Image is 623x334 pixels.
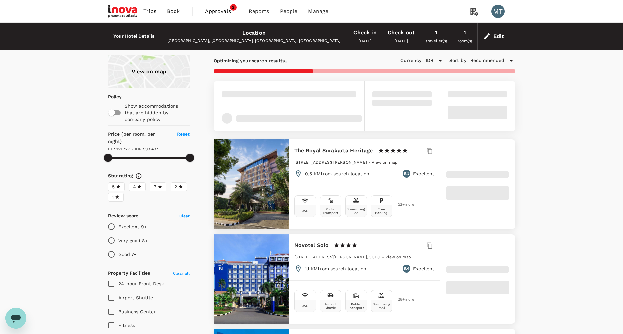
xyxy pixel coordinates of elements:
svg: Star ratings are awarded to properties to represent the quality of services, facilities, and amen... [136,173,142,179]
span: 24-hour Front Desk [118,281,164,286]
p: Excellent 9+ [118,223,147,230]
h6: Property Facilities [108,270,150,277]
h6: Your Hotel Details [113,33,155,40]
span: 5 [112,183,115,190]
div: Public Transport [322,207,340,215]
span: 4 [133,183,136,190]
span: 28 + more [398,297,408,302]
a: View on map [108,55,190,88]
div: Wifi [302,209,309,213]
a: View on map [385,254,411,259]
span: Reset [177,131,190,137]
span: Approvals [205,7,238,15]
p: Very good 8+ [118,237,148,244]
h6: Currency : [400,57,423,64]
span: 2 [175,183,177,190]
p: 0.5 KM from search location [305,170,370,177]
p: Show accommodations that are hidden by company policy [125,103,189,123]
span: 9.2 [404,170,409,177]
span: 9.4 [404,265,409,272]
span: room(s) [458,39,472,43]
p: Optimizing your search results.. [214,57,288,64]
span: [DATE] [359,39,372,43]
div: Public Transport [347,302,365,310]
span: Business Center [118,309,156,314]
div: Location [242,28,266,38]
p: Policy [108,93,112,100]
span: [STREET_ADDRESS][PERSON_NAME] [294,160,367,165]
div: 1 [464,28,466,37]
h6: Sort by : [449,57,468,64]
span: 1 [112,194,114,201]
a: View on map [372,159,398,165]
h6: Star rating [108,172,133,180]
div: Free Parking [372,207,391,215]
span: [STREET_ADDRESS][PERSON_NAME], SOLO [294,255,380,259]
div: Check out [388,28,415,37]
span: - [369,160,372,165]
h6: The Royal Surakarta Heritage [294,146,373,155]
span: IDR 121,727 - IDR 999,497 [108,147,159,151]
p: Good 7+ [118,251,136,258]
span: 2 [230,4,237,11]
span: People [280,7,298,15]
div: 1 [435,28,437,37]
span: Airport Shuttle [118,295,153,300]
iframe: Button to launch messaging window [5,308,26,329]
p: 1.1 KM from search location [305,265,367,272]
p: Excellent [413,265,434,272]
span: Clear all [173,271,190,276]
span: View on map [385,255,411,259]
span: 3 [154,183,156,190]
span: Clear [179,214,190,218]
button: Open [436,56,445,65]
h6: Novotel Solo [294,241,329,250]
span: Trips [143,7,156,15]
span: - [382,255,385,259]
span: Book [167,7,180,15]
img: iNova Pharmaceuticals [108,4,138,19]
div: Swimming Pool [347,207,365,215]
div: [GEOGRAPHIC_DATA], [GEOGRAPHIC_DATA], [GEOGRAPHIC_DATA], [GEOGRAPHIC_DATA] [165,38,342,44]
h6: Price (per room, per night) [108,131,170,145]
span: Reports [249,7,269,15]
div: Wifi [302,304,309,308]
span: Recommended [470,57,505,64]
div: MT [491,5,505,18]
span: View on map [372,160,398,165]
div: Airport Shuttle [322,302,340,310]
h6: Review score [108,212,139,220]
div: Swimming Pool [372,302,391,310]
span: [DATE] [395,39,408,43]
p: Excellent [413,170,434,177]
span: 22 + more [398,203,408,207]
div: Edit [493,32,504,41]
span: Fitness [118,323,135,328]
div: Check in [353,28,376,37]
span: traveller(s) [426,39,447,43]
span: Manage [308,7,328,15]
